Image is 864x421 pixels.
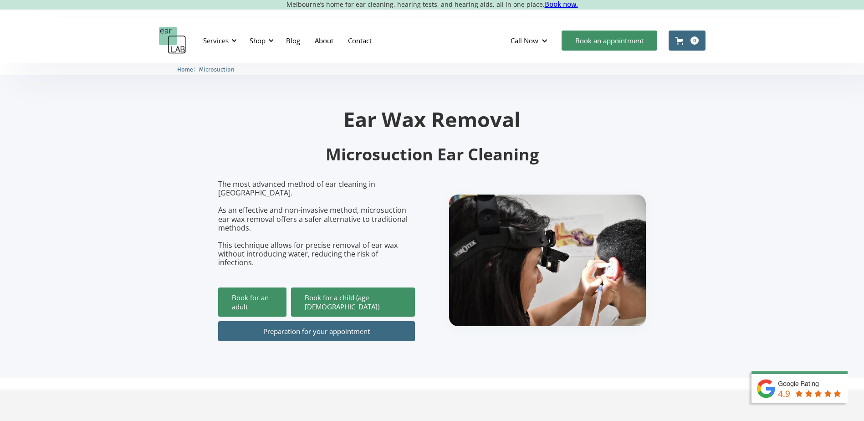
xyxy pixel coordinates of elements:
div: Call Now [503,27,557,54]
div: Services [198,27,240,54]
a: Contact [341,27,379,54]
a: Microsuction [199,65,235,73]
a: Home [177,65,193,73]
div: Shop [244,27,276,54]
span: Microsuction [199,66,235,73]
a: Blog [279,27,307,54]
div: Shop [250,36,266,45]
a: home [159,27,186,54]
div: 0 [690,36,699,45]
a: Book for an adult [218,288,286,317]
h1: Ear Wax Removal [218,109,646,129]
span: Home [177,66,193,73]
a: Book for a child (age [DEMOGRAPHIC_DATA]) [291,288,415,317]
li: 〉 [177,65,199,74]
a: About [307,27,341,54]
img: boy getting ear checked. [449,195,646,326]
a: Book an appointment [562,31,657,51]
a: Open cart [669,31,706,51]
div: Call Now [511,36,538,45]
p: The most advanced method of ear cleaning in [GEOGRAPHIC_DATA]. As an effective and non-invasive m... [218,180,415,267]
h2: Microsuction Ear Cleaning [218,144,646,165]
div: Services [203,36,229,45]
a: Preparation for your appointment [218,321,415,341]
